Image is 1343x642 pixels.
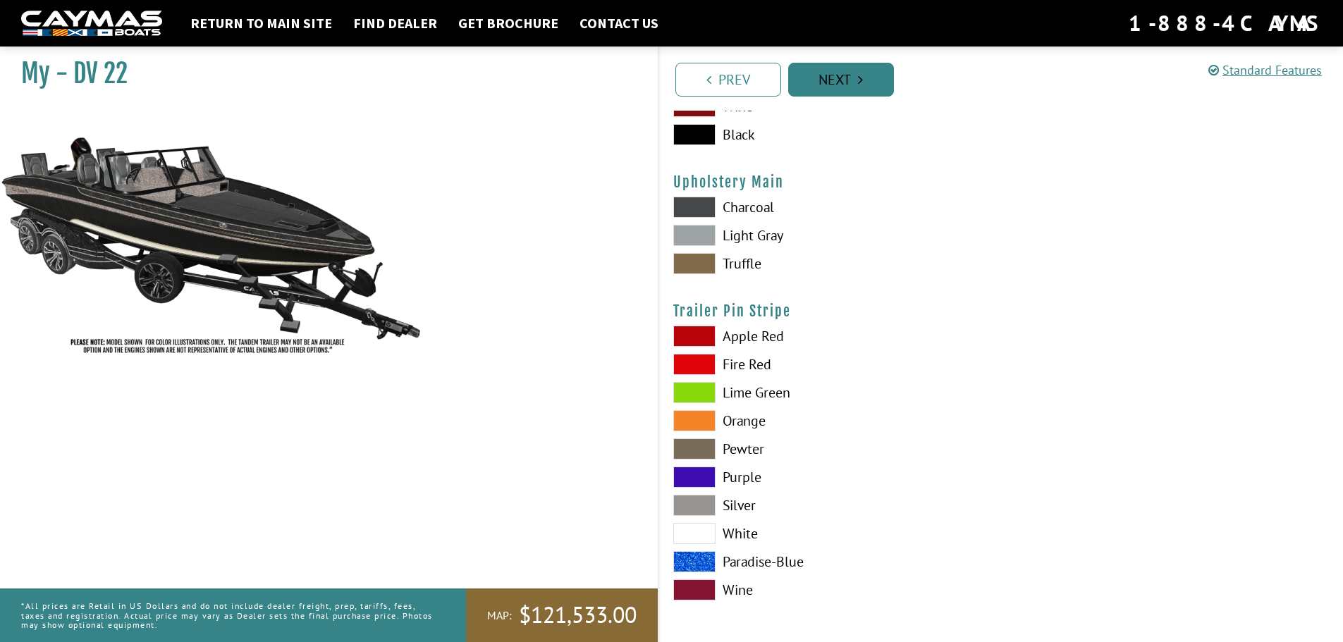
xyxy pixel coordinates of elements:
[21,11,162,37] img: white-logo-c9c8dbefe5ff5ceceb0f0178aa75bf4bb51f6bca0971e226c86eb53dfe498488.png
[487,608,512,623] span: MAP:
[183,14,339,32] a: Return to main site
[673,438,987,459] label: Pewter
[673,467,987,488] label: Purple
[673,354,987,375] label: Fire Red
[673,410,987,431] label: Orange
[675,63,781,97] a: Prev
[673,495,987,516] label: Silver
[673,253,987,274] label: Truffle
[673,225,987,246] label: Light Gray
[451,14,565,32] a: Get Brochure
[673,523,987,544] label: White
[673,124,987,145] label: Black
[673,579,987,600] label: Wine
[466,588,658,642] a: MAP:$121,533.00
[1129,8,1322,39] div: 1-888-4CAYMAS
[673,382,987,403] label: Lime Green
[673,173,1330,191] h4: Upholstery Main
[673,197,987,218] label: Charcoal
[519,600,637,630] span: $121,533.00
[21,58,623,89] h1: My - DV 22
[21,594,434,636] p: *All prices are Retail in US Dollars and do not include dealer freight, prep, tariffs, fees, taxe...
[1208,62,1322,78] a: Standard Features
[673,551,987,572] label: Paradise-Blue
[346,14,444,32] a: Find Dealer
[572,14,666,32] a: Contact Us
[673,302,1330,320] h4: Trailer Pin Stripe
[788,63,894,97] a: Next
[673,326,987,347] label: Apple Red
